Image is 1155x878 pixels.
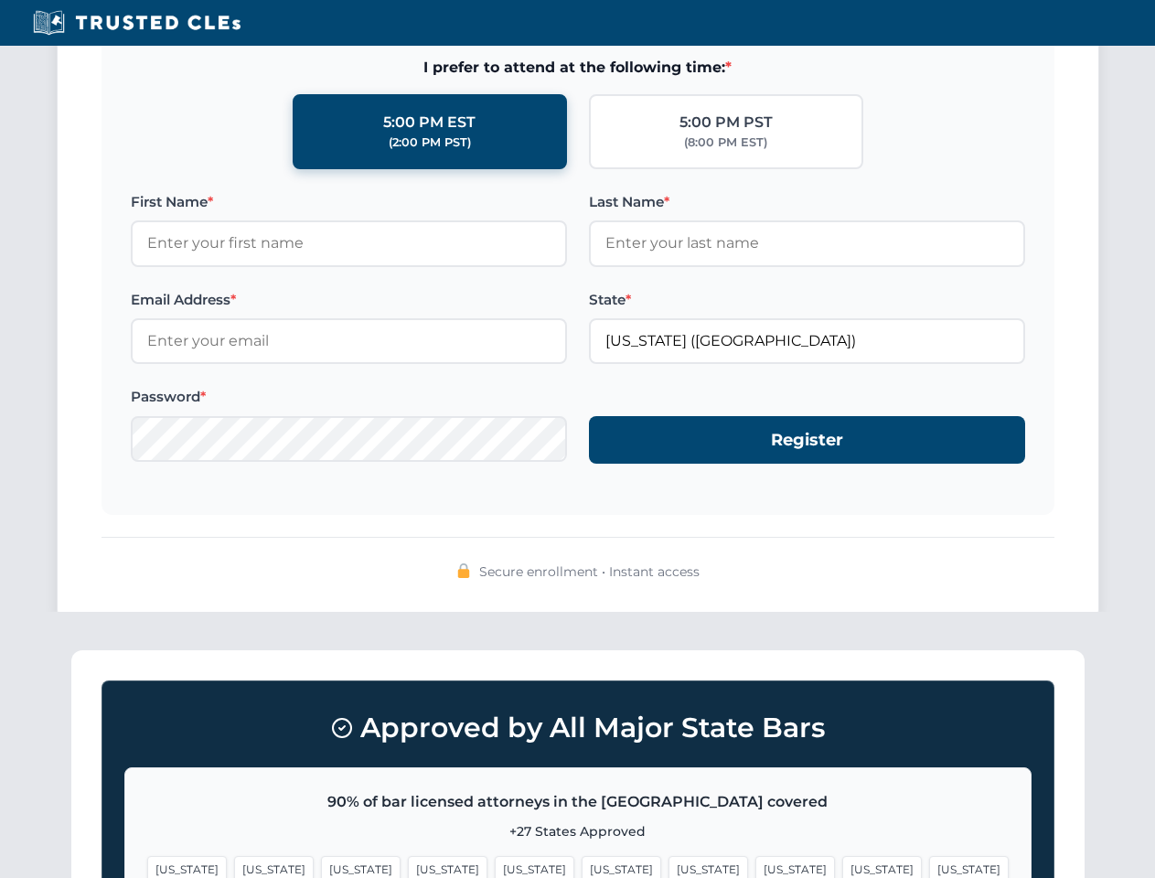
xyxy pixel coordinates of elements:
[679,111,773,134] div: 5:00 PM PST
[131,289,567,311] label: Email Address
[124,703,1032,753] h3: Approved by All Major State Bars
[589,318,1025,364] input: California (CA)
[589,289,1025,311] label: State
[147,821,1009,841] p: +27 States Approved
[456,563,471,578] img: 🔒
[589,191,1025,213] label: Last Name
[684,134,767,152] div: (8:00 PM EST)
[131,318,567,364] input: Enter your email
[147,790,1009,814] p: 90% of bar licensed attorneys in the [GEOGRAPHIC_DATA] covered
[131,56,1025,80] span: I prefer to attend at the following time:
[479,562,700,582] span: Secure enrollment • Instant access
[131,386,567,408] label: Password
[131,191,567,213] label: First Name
[27,9,246,37] img: Trusted CLEs
[589,220,1025,266] input: Enter your last name
[389,134,471,152] div: (2:00 PM PST)
[589,416,1025,465] button: Register
[131,220,567,266] input: Enter your first name
[383,111,476,134] div: 5:00 PM EST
